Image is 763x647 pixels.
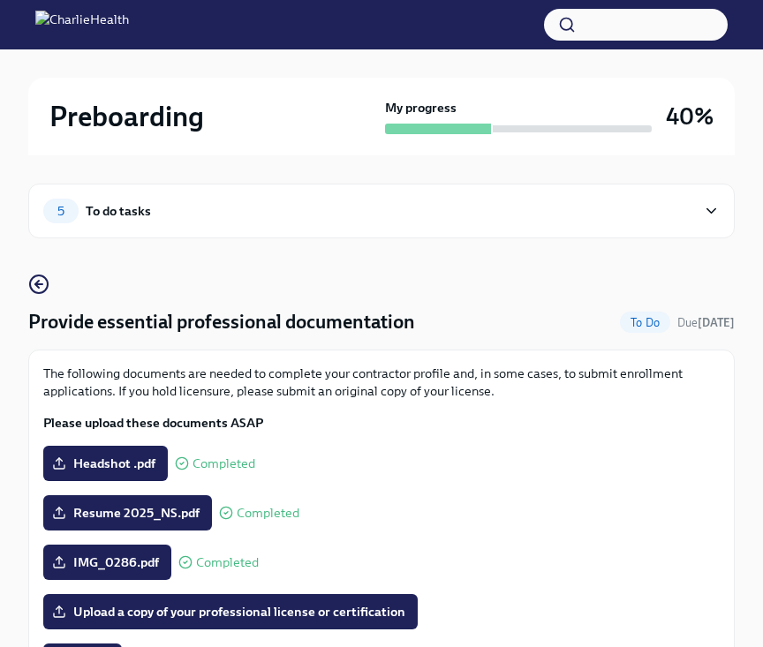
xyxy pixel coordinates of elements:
div: To do tasks [86,201,151,221]
img: CharlieHealth [35,11,129,39]
h3: 40% [666,101,714,132]
h4: Provide essential professional documentation [28,309,415,335]
span: August 24th, 2025 09:00 [677,314,735,331]
span: Completed [237,507,299,520]
span: 5 [47,205,75,218]
span: IMG_0286.pdf [56,553,159,571]
p: The following documents are needed to complete your contractor profile and, in some cases, to sub... [43,365,720,400]
label: IMG_0286.pdf [43,545,171,580]
span: To Do [620,316,670,329]
span: Completed [196,556,259,569]
label: Headshot .pdf [43,446,168,481]
span: Upload a copy of your professional license or certification [56,603,405,621]
strong: [DATE] [698,316,735,329]
strong: My progress [385,99,457,117]
h2: Preboarding [49,99,204,134]
span: Resume 2025_NS.pdf [56,504,200,522]
span: Completed [193,457,255,470]
label: Resume 2025_NS.pdf [43,495,212,530]
span: Headshot .pdf [56,455,155,472]
label: Upload a copy of your professional license or certification [43,594,418,629]
span: Due [677,316,735,329]
strong: Please upload these documents ASAP [43,415,263,431]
